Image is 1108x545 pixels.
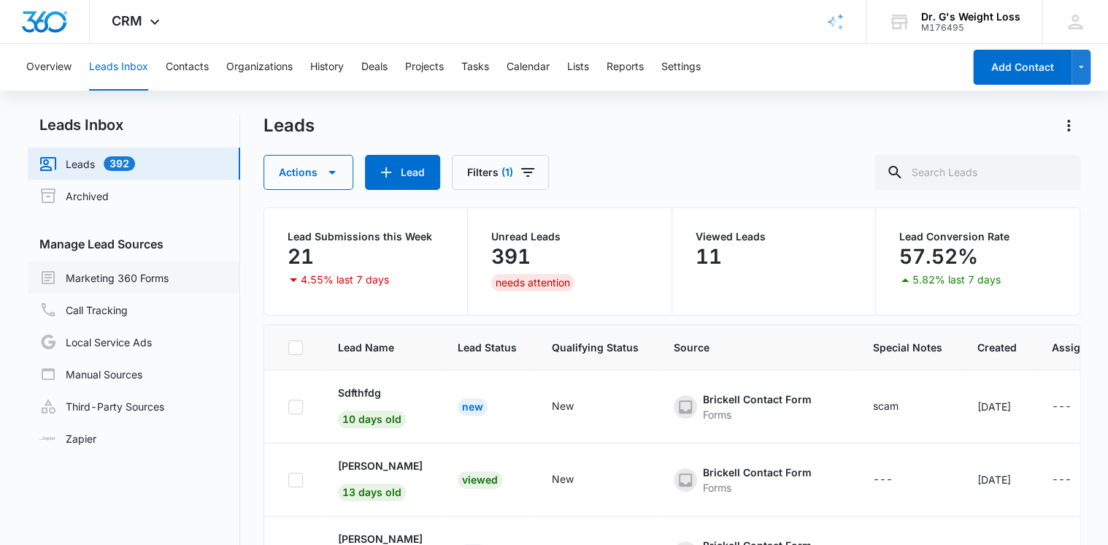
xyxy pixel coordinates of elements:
span: 10 days old [338,411,406,428]
a: Zapier [39,431,96,446]
button: History [310,44,344,91]
div: account name [921,11,1020,23]
p: Sdfthfdg [338,385,381,400]
p: Unread Leads [491,232,647,242]
span: Qualifying Status [552,340,639,355]
a: Viewed [458,473,502,486]
input: Search Leads [874,155,1080,190]
button: Add Contact [973,50,1072,85]
button: Calendar [507,44,550,91]
div: Forms [703,480,812,495]
a: Call Tracking [39,301,128,319]
div: - - Select to Edit Field [1052,471,1098,489]
a: Leads392 [39,155,135,172]
div: - - Select to Edit Field [1052,398,1098,416]
p: Viewed Leads [696,232,852,242]
button: Actions [1057,114,1080,137]
a: Sdfthfdg10 days old [338,385,423,425]
div: --- [1052,398,1072,416]
button: Tasks [461,44,489,91]
a: Local Service Ads [39,333,152,351]
p: 11 [696,245,722,268]
span: CRM [112,13,142,28]
button: Contacts [166,44,209,91]
p: 391 [491,245,531,268]
div: Forms [703,407,812,422]
button: Lists [567,44,589,91]
div: --- [873,471,893,489]
span: Created [977,340,1017,355]
button: Leads Inbox [89,44,148,91]
div: Brickell Contact Form [703,465,812,480]
p: Lead Submissions this Week [288,232,444,242]
span: Lead Name [338,340,423,355]
a: Manual Sources [39,365,142,383]
div: [DATE] [977,472,1017,487]
div: [DATE] [977,399,1017,414]
h2: Leads Inbox [28,114,240,136]
a: New [458,400,488,413]
button: Actions [263,155,353,190]
p: 57.52% [899,245,978,268]
a: Third-Party Sources [39,397,164,415]
div: needs attention [491,274,574,291]
div: Brickell Contact Form [703,392,812,407]
p: [PERSON_NAME] [338,458,423,473]
button: Reports [607,44,644,91]
div: New [552,471,574,487]
button: Filters [452,155,549,190]
div: - - Select to Edit Field [674,465,838,495]
a: Archived [39,187,109,205]
button: Lead [365,155,440,190]
button: Deals [361,44,388,91]
div: New [458,398,488,416]
div: - - Select to Edit Field [552,471,600,489]
button: Settings [661,44,701,91]
div: - - Select to Edit Field [873,398,925,416]
span: Special Notes [873,340,942,355]
a: [PERSON_NAME]13 days old [338,458,423,498]
button: Organizations [226,44,293,91]
div: New [552,398,574,413]
p: 4.55% last 7 days [301,275,389,285]
p: 5.82% last 7 days [912,275,1001,285]
span: (1) [501,167,513,178]
div: --- [1052,471,1072,489]
span: Source [674,340,838,355]
div: - - Select to Edit Field [552,398,600,416]
div: - - Select to Edit Field [873,471,919,489]
h3: Manage Lead Sources [28,235,240,253]
span: Lead Status [458,340,517,355]
div: - - Select to Edit Field [674,392,838,422]
span: 13 days old [338,484,406,501]
a: Marketing 360 Forms [39,269,169,286]
div: Viewed [458,471,502,489]
div: account id [921,23,1020,33]
button: Projects [405,44,444,91]
button: Overview [26,44,72,91]
div: scam [873,398,899,413]
p: 21 [288,245,314,268]
h1: Leads [263,115,315,137]
p: Lead Conversion Rate [899,232,1056,242]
